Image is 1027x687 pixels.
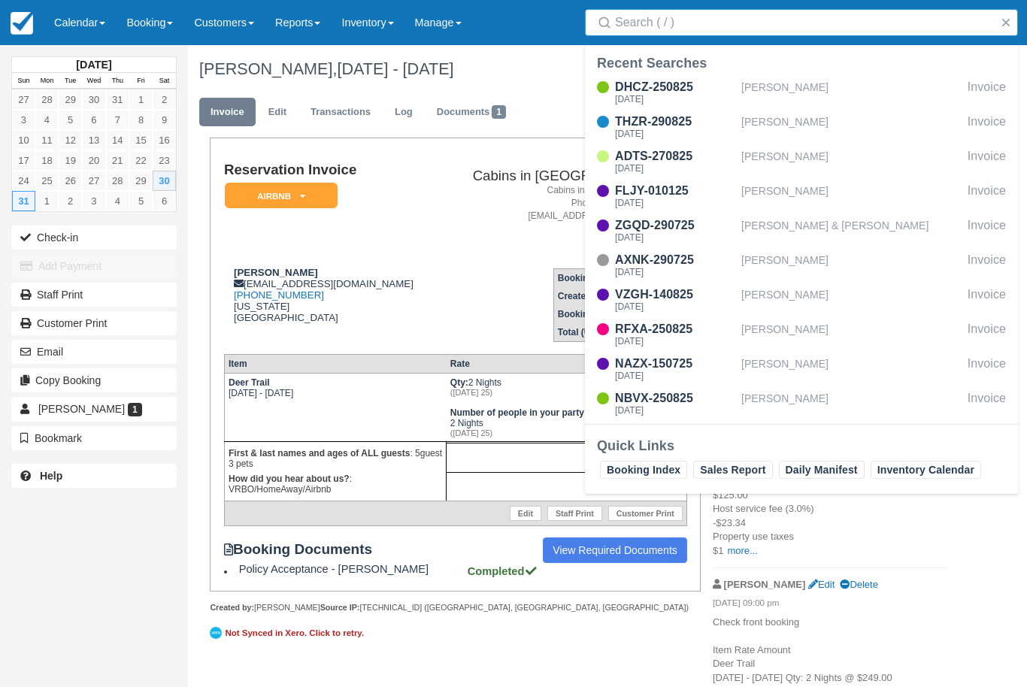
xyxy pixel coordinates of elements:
a: ADTS-270825[DATE][PERSON_NAME]Invoice [585,147,1018,176]
span: 1 [492,105,506,119]
button: Copy Booking [11,368,177,392]
a: 2 [59,191,82,211]
a: Not Synced in Xero. Click to retry. [210,625,368,641]
a: Customer Print [608,506,683,521]
div: DHCZ-250825 [615,78,735,96]
h2: Cabins in [GEOGRAPHIC_DATA] [444,168,681,184]
th: Total: [447,472,645,501]
strong: Completed [468,565,538,577]
a: 6 [153,191,176,211]
a: DHCZ-250825[DATE][PERSON_NAME]Invoice [585,78,1018,107]
span: [PERSON_NAME] [38,403,125,415]
a: ZGQD-290725[DATE][PERSON_NAME] & [PERSON_NAME]Invoice [585,216,1018,245]
a: [PERSON_NAME] 1 [11,397,177,421]
div: Invoice [968,182,1006,210]
a: 3 [82,191,105,211]
a: 17 [12,150,35,171]
div: [PERSON_NAME] [TECHNICAL_ID] ([GEOGRAPHIC_DATA], [GEOGRAPHIC_DATA], [GEOGRAPHIC_DATA]) [210,602,701,613]
div: Invoice [968,389,1006,418]
div: FLJY-010125 [615,182,735,200]
address: Cabins in [GEOGRAPHIC_DATA] Phone: [EMAIL_ADDRESS][DOMAIN_NAME] [URL][DOMAIN_NAME] [444,184,681,236]
a: Delete [840,579,877,590]
div: [PERSON_NAME] [741,182,962,210]
a: 6 [82,110,105,130]
div: Invoice [968,78,1006,107]
a: Daily Manifest [779,461,865,479]
div: [DATE] [615,164,735,173]
td: 2 Nights 1 x 2 Nights [447,374,645,442]
em: ([DATE] 25) [450,428,641,437]
a: THZR-290825[DATE][PERSON_NAME]Invoice [585,113,1018,141]
div: VZGH-140825 [615,286,735,304]
p: : VRBO/HomeAway/Airbnb [229,471,442,497]
th: Created: [553,287,623,305]
strong: How did you hear about us? [229,474,350,484]
h1: Reservation Invoice [224,162,438,178]
a: 30 [153,171,176,191]
div: Invoice [968,147,1006,176]
a: Edit [257,98,298,127]
a: 18 [35,150,59,171]
a: more... [727,545,757,556]
div: NBVX-250825 [615,389,735,407]
img: checkfront-main-nav-mini-logo.png [11,12,33,35]
a: Customer Print [11,311,177,335]
div: Quick Links [597,437,1006,455]
a: RFXA-250825[DATE][PERSON_NAME]Invoice [585,320,1018,349]
div: [DATE] [615,406,735,415]
a: 2 [153,89,176,110]
h1: [PERSON_NAME], [199,60,947,78]
a: VZGH-140825[DATE][PERSON_NAME]Invoice [585,286,1018,314]
button: Check-in [11,225,177,250]
a: 8 [129,110,153,130]
a: 9 [153,110,176,130]
a: View Required Documents [543,537,687,563]
strong: Qty [450,377,468,388]
b: Help [40,470,62,482]
input: Search ( / ) [615,9,994,36]
td: [DATE] - [DATE] [224,374,446,442]
a: 1 [129,89,153,110]
a: 4 [35,110,59,130]
a: Staff Print [11,283,177,307]
strong: [DATE] [76,59,111,71]
span: Policy Acceptance - [PERSON_NAME] [239,563,465,575]
button: Email [11,340,177,364]
div: Invoice [968,113,1006,141]
div: [PERSON_NAME] [741,78,962,107]
a: Booking Index [600,461,687,479]
a: 11 [35,130,59,150]
strong: Created by: [210,603,254,612]
a: Help [11,464,177,488]
a: 28 [106,171,129,191]
div: Invoice [968,216,1006,245]
strong: First & last names and ages of ALL guests [229,448,410,459]
div: [PERSON_NAME] [741,389,962,418]
div: ADTS-270825 [615,147,735,165]
a: 12 [59,130,82,150]
th: Booking Date: [553,305,623,323]
a: NAZX-150725[DATE][PERSON_NAME]Invoice [585,355,1018,383]
a: 31 [12,191,35,211]
a: 24 [12,171,35,191]
div: RFXA-250825 [615,320,735,338]
a: 5 [59,110,82,130]
a: 29 [59,89,82,110]
div: Invoice [968,251,1006,280]
div: [DATE] [615,198,735,207]
th: Thu [106,73,129,89]
div: [DATE] [615,233,735,242]
a: AirBnB [224,182,332,210]
a: 14 [106,130,129,150]
div: Invoice [968,286,1006,314]
strong: Booking Documents [224,541,386,558]
a: FLJY-010125[DATE][PERSON_NAME]Invoice [585,182,1018,210]
a: 5 [129,191,153,211]
strong: [PERSON_NAME] [724,579,806,590]
a: AXNK-290725[DATE][PERSON_NAME]Invoice [585,251,1018,280]
th: Item [224,355,446,374]
a: 25 [35,171,59,191]
a: 4 [106,191,129,211]
div: NAZX-150725 [615,355,735,373]
div: Invoice [968,320,1006,349]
